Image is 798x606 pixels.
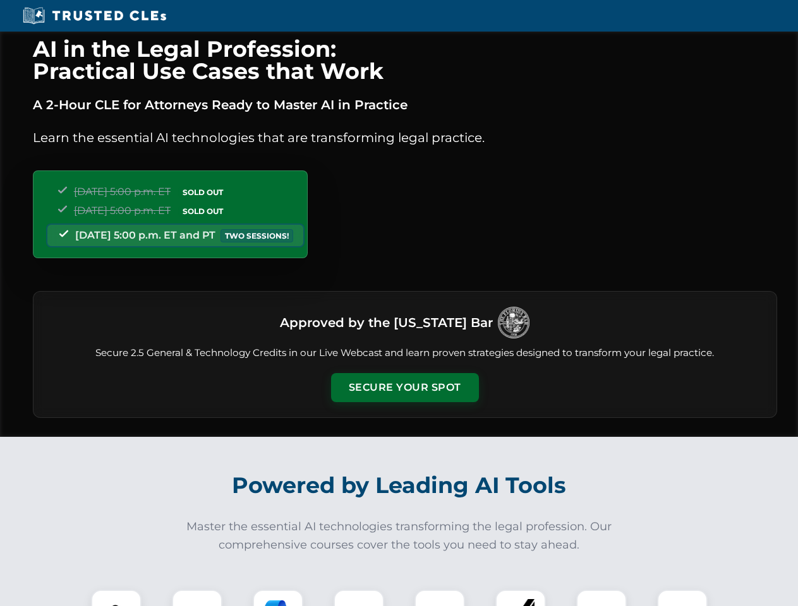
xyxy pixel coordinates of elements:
p: Learn the essential AI technologies that are transforming legal practice. [33,128,777,148]
h1: AI in the Legal Profession: Practical Use Cases that Work [33,38,777,82]
span: [DATE] 5:00 p.m. ET [74,205,171,217]
h2: Powered by Leading AI Tools [49,463,749,508]
p: Master the essential AI technologies transforming the legal profession. Our comprehensive courses... [178,518,620,554]
p: A 2-Hour CLE for Attorneys Ready to Master AI in Practice [33,95,777,115]
img: Trusted CLEs [19,6,170,25]
span: [DATE] 5:00 p.m. ET [74,186,171,198]
p: Secure 2.5 General & Technology Credits in our Live Webcast and learn proven strategies designed ... [49,346,761,360]
h3: Approved by the [US_STATE] Bar [280,311,493,334]
img: Logo [498,307,529,338]
span: SOLD OUT [178,205,227,218]
span: SOLD OUT [178,186,227,199]
button: Secure Your Spot [331,373,479,402]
